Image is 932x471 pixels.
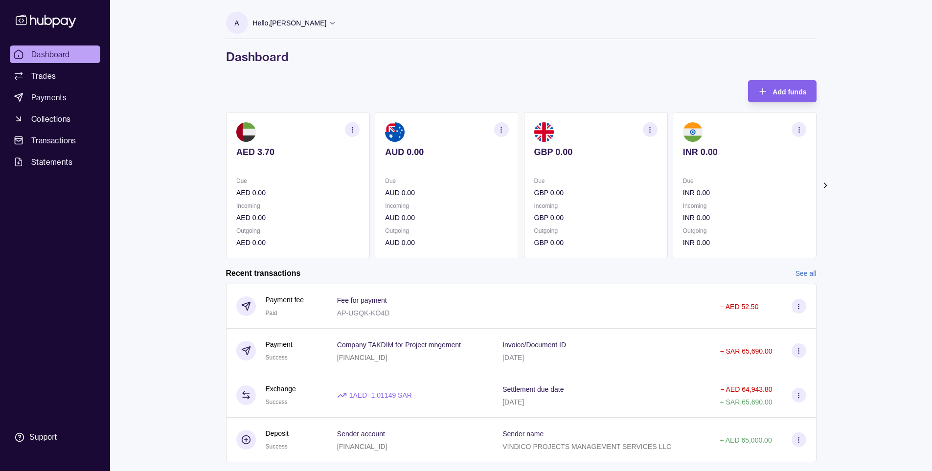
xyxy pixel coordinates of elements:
p: Fee for payment [337,296,387,304]
p: AP-UGQK-KO4D [337,309,389,317]
p: Due [236,176,360,186]
span: Statements [31,156,72,168]
p: A [234,18,239,28]
p: Incoming [236,201,360,211]
a: Collections [10,110,100,128]
p: [FINANCIAL_ID] [337,354,387,361]
p: INR 0.00 [682,187,806,198]
span: Success [266,354,288,361]
span: Paid [266,310,277,316]
a: Trades [10,67,100,85]
span: Add funds [773,88,806,96]
p: VINDICO PROJECTS MANAGEMENT SERVICES LLC [502,443,671,450]
p: AED 0.00 [236,237,360,248]
p: INR 0.00 [682,212,806,223]
p: Outgoing [236,225,360,236]
div: Support [29,432,57,443]
span: Transactions [31,135,76,146]
span: Trades [31,70,56,82]
button: Add funds [748,80,816,102]
p: [DATE] [502,354,524,361]
p: GBP 0.00 [534,147,657,157]
p: Exchange [266,383,296,394]
p: Outgoing [534,225,657,236]
p: Settlement due date [502,385,564,393]
p: AED 0.00 [236,212,360,223]
p: Incoming [682,201,806,211]
p: Invoice/Document ID [502,341,566,349]
p: − SAR 65,690.00 [720,347,772,355]
p: Due [682,176,806,186]
p: Payment fee [266,294,304,305]
a: Payments [10,89,100,106]
p: Incoming [385,201,508,211]
span: Payments [31,91,67,103]
span: Success [266,443,288,450]
p: AED 0.00 [236,187,360,198]
p: Sender account [337,430,385,438]
p: INR 0.00 [682,237,806,248]
p: GBP 0.00 [534,187,657,198]
p: Incoming [534,201,657,211]
p: AED 3.70 [236,147,360,157]
p: [FINANCIAL_ID] [337,443,387,450]
p: 1 AED = 1.01149 SAR [349,390,412,401]
p: AUD 0.00 [385,212,508,223]
p: AUD 0.00 [385,187,508,198]
p: Company TAKDIM for Project mngement [337,341,461,349]
a: Statements [10,153,100,171]
a: Dashboard [10,45,100,63]
p: Payment [266,339,293,350]
a: See all [796,268,817,279]
p: AUD 0.00 [385,237,508,248]
p: GBP 0.00 [534,212,657,223]
h1: Dashboard [226,49,817,65]
img: ae [236,122,256,142]
span: Collections [31,113,70,125]
p: Due [534,176,657,186]
p: Outgoing [385,225,508,236]
p: Outgoing [682,225,806,236]
p: Sender name [502,430,544,438]
p: AUD 0.00 [385,147,508,157]
p: [DATE] [502,398,524,406]
img: au [385,122,405,142]
p: Due [385,176,508,186]
p: − AED 64,943.80 [720,385,772,393]
img: in [682,122,702,142]
span: Success [266,399,288,405]
p: Hello, [PERSON_NAME] [253,18,327,28]
h2: Recent transactions [226,268,301,279]
a: Transactions [10,132,100,149]
p: Deposit [266,428,289,439]
span: Dashboard [31,48,70,60]
p: + AED 65,000.00 [720,436,772,444]
p: INR 0.00 [682,147,806,157]
a: Support [10,427,100,448]
p: GBP 0.00 [534,237,657,248]
p: − AED 52.50 [720,303,758,311]
img: gb [534,122,553,142]
p: + SAR 65,690.00 [720,398,772,406]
